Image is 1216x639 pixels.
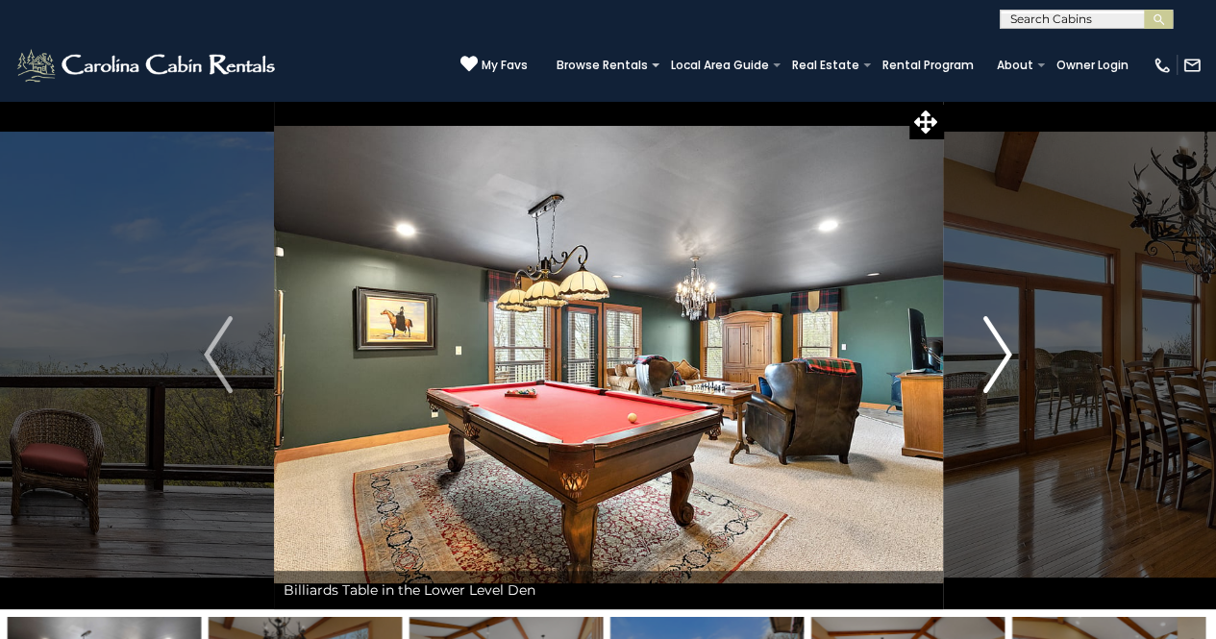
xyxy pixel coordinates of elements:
a: Rental Program [873,52,983,79]
a: My Favs [460,55,528,75]
a: Browse Rentals [547,52,658,79]
button: Previous [163,100,274,609]
a: About [987,52,1043,79]
button: Next [942,100,1053,609]
img: White-1-2.png [14,46,281,85]
a: Real Estate [782,52,869,79]
img: mail-regular-white.png [1182,56,1202,75]
div: Billiards Table in the Lower Level Den [274,571,943,609]
a: Local Area Guide [661,52,779,79]
a: Owner Login [1047,52,1138,79]
span: My Favs [482,57,528,74]
img: arrow [983,316,1012,393]
img: arrow [204,316,233,393]
img: phone-regular-white.png [1153,56,1172,75]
